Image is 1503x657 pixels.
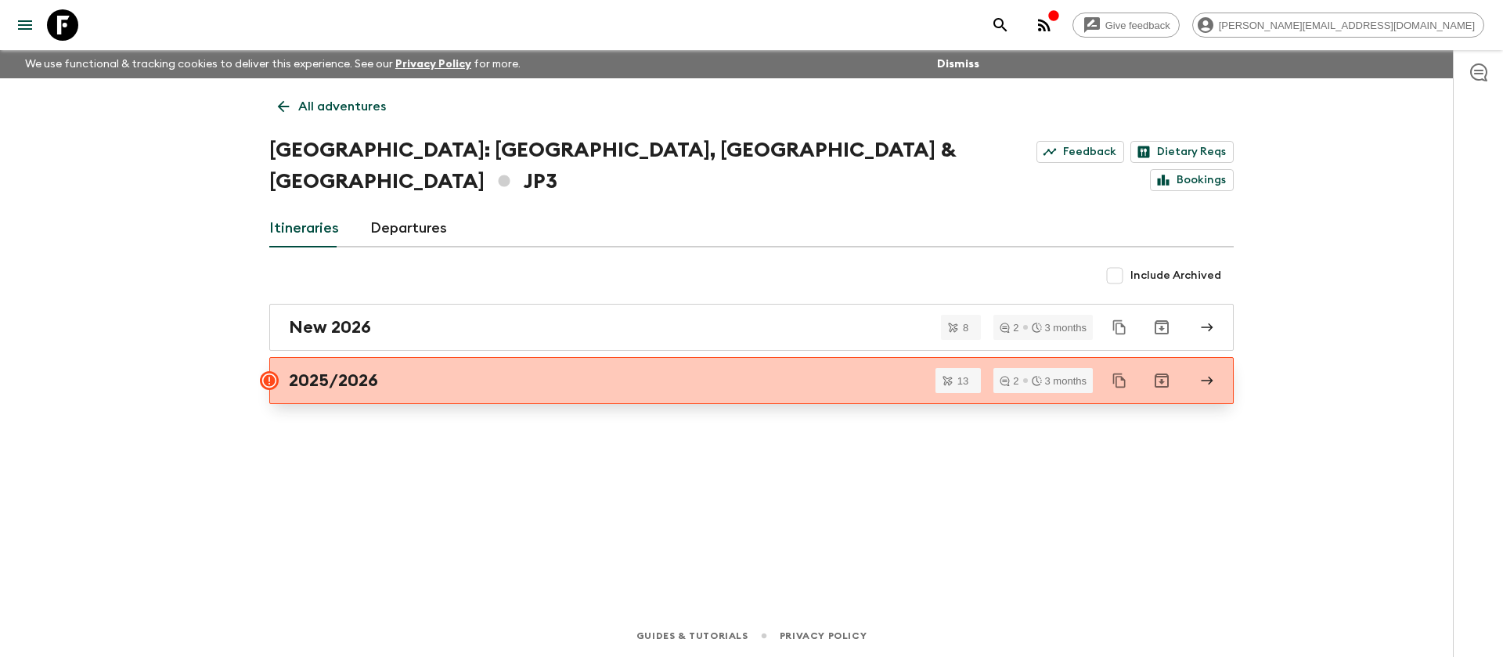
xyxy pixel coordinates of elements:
a: Guides & Tutorials [636,627,748,644]
a: Give feedback [1072,13,1180,38]
a: 2025/2026 [269,357,1234,404]
button: search adventures [985,9,1016,41]
span: 13 [948,376,978,386]
a: Dietary Reqs [1130,141,1234,163]
span: Include Archived [1130,268,1221,283]
h1: [GEOGRAPHIC_DATA]: [GEOGRAPHIC_DATA], [GEOGRAPHIC_DATA] & [GEOGRAPHIC_DATA] JP3 [269,135,1005,197]
a: Privacy Policy [780,627,867,644]
span: Give feedback [1097,20,1179,31]
button: Duplicate [1105,313,1134,341]
a: All adventures [269,91,395,122]
div: 2 [1000,376,1018,386]
a: Bookings [1150,169,1234,191]
a: New 2026 [269,304,1234,351]
div: 3 months [1032,323,1087,333]
button: Archive [1146,312,1177,343]
p: All adventures [298,97,386,116]
h2: New 2026 [289,317,371,338]
button: Dismiss [933,53,983,75]
a: Itineraries [269,210,339,247]
a: Feedback [1036,141,1124,163]
span: [PERSON_NAME][EMAIL_ADDRESS][DOMAIN_NAME] [1210,20,1483,31]
div: 2 [1000,323,1018,333]
div: 3 months [1032,376,1087,386]
button: menu [9,9,41,41]
a: Privacy Policy [395,59,471,70]
button: Archive [1146,365,1177,396]
span: 8 [953,323,978,333]
a: Departures [370,210,447,247]
p: We use functional & tracking cookies to deliver this experience. See our for more. [19,50,527,78]
button: Duplicate [1105,366,1134,395]
div: [PERSON_NAME][EMAIL_ADDRESS][DOMAIN_NAME] [1192,13,1484,38]
h2: 2025/2026 [289,370,378,391]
